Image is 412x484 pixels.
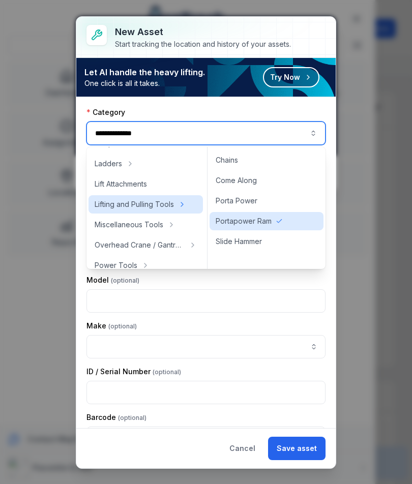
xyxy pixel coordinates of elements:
[268,437,326,460] button: Save asset
[95,220,163,230] span: Miscellaneous Tools
[216,236,262,247] span: Slide Hammer
[86,367,181,377] label: ID / Serial Number
[84,66,205,78] strong: Let AI handle the heavy lifting.
[95,199,174,209] span: Lifting and Pulling Tools
[216,175,257,186] span: Come Along
[95,240,185,250] span: Overhead Crane / Gantry Crane
[86,275,139,285] label: Model
[221,437,264,460] button: Cancel
[86,412,146,422] label: Barcode
[263,67,319,87] button: Try Now
[216,155,238,165] span: Chains
[216,216,272,226] span: Portapower Ram
[84,78,205,88] span: One click is all it takes.
[95,159,122,169] span: Ladders
[95,179,147,189] span: Lift Attachments
[86,335,326,358] input: asset-add:cf[ca1b6296-9635-4ae3-ae60-00faad6de89d]-label
[216,196,257,206] span: Porta Power
[86,107,125,117] label: Category
[95,260,137,270] span: Power Tools
[115,25,291,39] h3: New asset
[86,321,137,331] label: Make
[115,39,291,49] div: Start tracking the location and history of your assets.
